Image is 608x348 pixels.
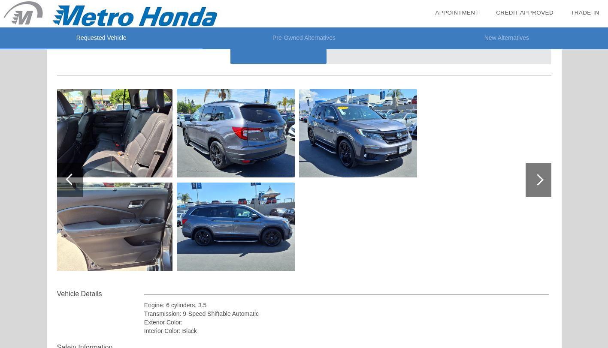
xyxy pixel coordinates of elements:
[54,89,172,177] img: eec24ec5a83a06bcf18b6969101a4143.jpg
[571,9,599,16] a: Trade-In
[496,9,554,16] a: Credit Approved
[177,183,295,271] img: d94b388689b73a26fb5e291d2400e4a7.jpg
[405,27,608,49] li: New Alternatives
[299,89,417,177] img: 1ef097c2909b0dca9ec8ae8720b8287f.jpg
[144,301,550,309] div: Engine: 6 cylinders, 3.5
[57,50,551,63] div: Quoted on [DATE] 1:59:07 PM
[177,89,295,177] img: 21b65412e35cfde6d30d286169614ede.jpg
[54,183,172,271] img: 2c226c7efedac4835d9e6132099a4e43.jpg
[435,9,479,16] a: Appointment
[203,27,405,49] li: Pre-Owned Alternatives
[144,309,550,318] div: Transmission: 9-Speed Shiftable Automatic
[144,318,550,327] div: Exterior Color:
[57,289,144,299] div: Vehicle Details
[144,327,550,335] div: Interior Color: Black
